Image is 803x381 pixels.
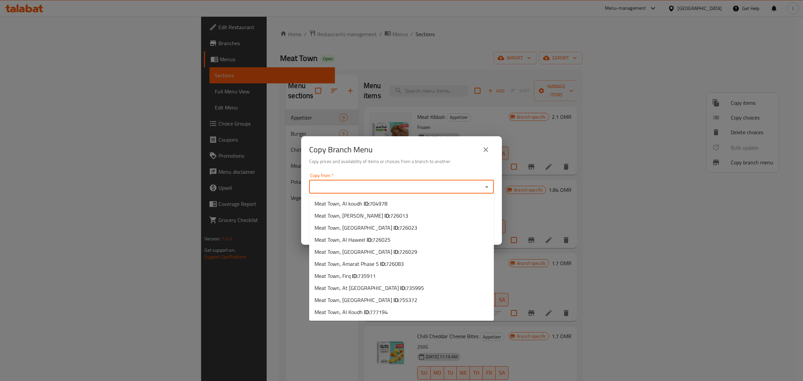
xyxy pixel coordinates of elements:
[399,223,417,233] span: 726023
[315,284,424,292] span: Meat Town, At [GEOGRAPHIC_DATA]
[384,211,390,221] b: ID:
[367,235,372,245] b: ID:
[315,236,390,244] span: Meat Town, Al Haweel
[406,283,424,293] span: 735995
[393,223,399,233] b: ID:
[358,271,376,281] span: 735911
[315,224,417,232] span: Meat Town, [GEOGRAPHIC_DATA]
[315,200,387,208] span: Meat Town, Al koudh
[309,158,494,165] h6: Copy prices and availability of items or choices from a branch to another
[315,248,417,256] span: Meat Town, [GEOGRAPHIC_DATA]
[482,182,492,192] button: Close
[399,247,417,257] span: 726029
[390,211,408,221] span: 726013
[393,247,399,257] b: ID:
[399,295,417,305] span: 755372
[315,272,376,280] span: Meat Town, Firq
[315,308,388,316] span: Meat Town, Al Koudh
[315,260,404,268] span: Meat Town, Amarat Phase 5
[393,295,399,305] b: ID:
[352,271,358,281] b: ID:
[364,199,369,209] b: ID:
[372,235,390,245] span: 726025
[386,259,404,269] span: 726083
[380,259,386,269] b: ID:
[478,142,494,158] button: close
[364,307,370,317] b: ID:
[369,199,387,209] span: 704978
[315,212,408,220] span: Meat Town, [PERSON_NAME]
[400,283,406,293] b: ID:
[370,307,388,317] span: 777194
[315,296,417,304] span: Meat Town, [GEOGRAPHIC_DATA]
[309,144,373,155] h2: Copy Branch Menu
